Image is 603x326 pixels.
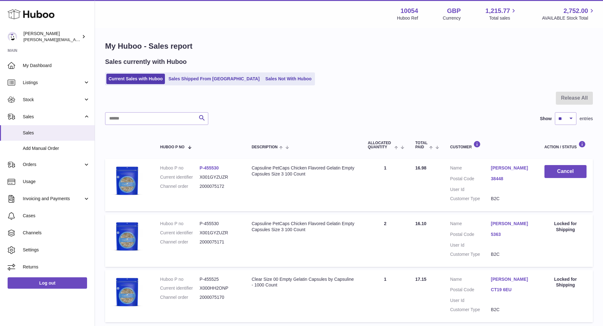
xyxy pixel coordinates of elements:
[450,221,491,228] dt: Name
[160,285,200,291] dt: Current identifier
[160,145,185,149] span: Huboo P no
[450,231,491,239] dt: Postal Code
[491,231,532,237] a: 5363
[199,239,239,245] dd: 2000075171
[252,165,355,177] div: Capsuline PetCaps Chicken Flavored Gelatin Empty Capsules Size 3 100 Count
[491,287,532,293] a: CT19 6EU
[105,58,187,66] h2: Sales currently with Huboo
[361,159,409,211] td: 1
[486,7,518,21] a: 1,215.77 Total sales
[111,165,143,197] img: 1655819176.jpg
[544,165,587,178] button: Cancel
[450,276,491,284] dt: Name
[23,37,127,42] span: [PERSON_NAME][EMAIL_ADDRESS][DOMAIN_NAME]
[415,141,428,149] span: Total paid
[491,196,532,202] dd: B2C
[23,130,90,136] span: Sales
[540,116,552,122] label: Show
[23,196,83,202] span: Invoicing and Payments
[450,242,491,248] dt: User Id
[23,114,83,120] span: Sales
[23,97,83,103] span: Stock
[489,15,517,21] span: Total sales
[199,221,239,227] dd: P-455530
[23,230,90,236] span: Channels
[160,165,200,171] dt: Huboo P no
[160,276,200,282] dt: Huboo P no
[361,270,409,323] td: 1
[542,15,595,21] span: AVAILABLE Stock Total
[491,165,532,171] a: [PERSON_NAME]
[199,276,239,282] dd: P-455525
[450,165,491,173] dt: Name
[361,214,409,267] td: 2
[450,298,491,304] dt: User Id
[23,213,90,219] span: Cases
[199,285,239,291] dd: X000HH2ONP
[23,162,83,168] span: Orders
[544,276,587,288] div: Locked for Shipping
[8,32,17,41] img: luz@capsuline.com
[368,141,393,149] span: ALLOCATED Quantity
[252,145,278,149] span: Description
[111,276,143,308] img: 1655819039.jpg
[199,230,239,236] dd: X001GYZUZR
[450,187,491,193] dt: User Id
[105,41,593,51] h1: My Huboo - Sales report
[23,145,90,151] span: Add Manual Order
[199,174,239,180] dd: X001GYZUZR
[263,74,314,84] a: Sales Not With Huboo
[450,196,491,202] dt: Customer Type
[397,15,418,21] div: Huboo Ref
[160,174,200,180] dt: Current identifier
[450,307,491,313] dt: Customer Type
[160,294,200,300] dt: Channel order
[160,183,200,189] dt: Channel order
[415,165,426,170] span: 16.98
[491,251,532,257] dd: B2C
[450,287,491,294] dt: Postal Code
[450,176,491,183] dt: Postal Code
[8,277,87,289] a: Log out
[450,141,532,149] div: Customer
[491,221,532,227] a: [PERSON_NAME]
[160,239,200,245] dt: Channel order
[166,74,262,84] a: Sales Shipped From [GEOGRAPHIC_DATA]
[111,221,143,252] img: 1655819176.jpg
[450,251,491,257] dt: Customer Type
[23,264,90,270] span: Returns
[252,276,355,288] div: Clear Size 00 Empty Gelatin Capsules by Capsuline - 1000 Count
[563,7,588,15] span: 2,752.00
[199,294,239,300] dd: 2000075170
[491,307,532,313] dd: B2C
[415,277,426,282] span: 17.15
[23,247,90,253] span: Settings
[199,165,219,170] a: P-455530
[160,230,200,236] dt: Current identifier
[447,7,461,15] strong: GBP
[443,15,461,21] div: Currency
[415,221,426,226] span: 16.10
[544,141,587,149] div: Action / Status
[491,176,532,182] a: 38448
[491,276,532,282] a: [PERSON_NAME]
[580,116,593,122] span: entries
[23,63,90,69] span: My Dashboard
[486,7,510,15] span: 1,215.77
[544,221,587,233] div: Locked for Shipping
[542,7,595,21] a: 2,752.00 AVAILABLE Stock Total
[23,179,90,185] span: Usage
[400,7,418,15] strong: 10054
[23,31,80,43] div: [PERSON_NAME]
[23,80,83,86] span: Listings
[199,183,239,189] dd: 2000075172
[106,74,165,84] a: Current Sales with Huboo
[160,221,200,227] dt: Huboo P no
[252,221,355,233] div: Capsuline PetCaps Chicken Flavored Gelatin Empty Capsules Size 3 100 Count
